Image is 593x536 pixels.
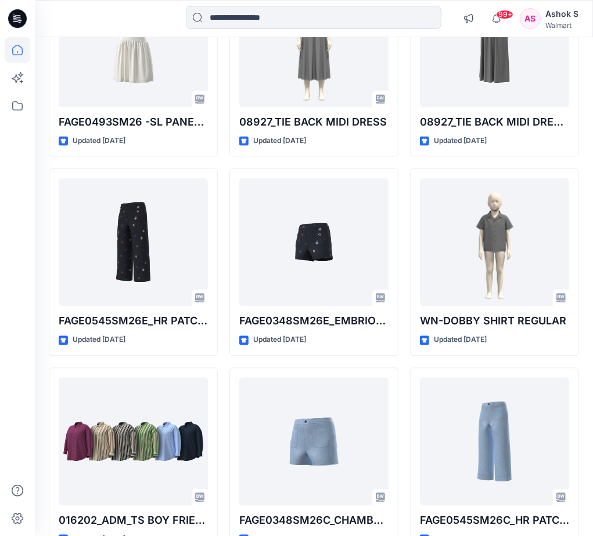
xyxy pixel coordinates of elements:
p: FAGE0545SM26E_HR PATCH POCKET CROPPED WIDE LEG [59,313,208,330]
p: 08927_TIE BACK MIDI DRESS-XL-XXXL [420,115,569,131]
a: WN-DOBBY SHIRT REGULAR [420,178,569,306]
p: Updated [DATE] [73,135,125,148]
p: Updated [DATE] [434,334,487,346]
a: FAGE0545SM26C_HR PATCH POCKET CROPPED WIDE LEG [420,378,569,506]
div: Ashok S [545,7,578,21]
p: Updated [DATE] [434,135,487,148]
a: FAGE0348SM26E_EMBRIODERY TWILL SHORTS [239,178,389,306]
div: Walmart [545,21,578,30]
a: 016202_ADM_TS BOY FRIEN SHIRT [59,378,208,506]
p: FAGE0348SM26C_CHAMBRAY SHORTS [239,513,389,529]
p: Updated [DATE] [73,334,125,346]
p: 016202_ADM_TS BOY FRIEN SHIRT [59,513,208,529]
a: FAGE0348SM26C_CHAMBRAY SHORTS [239,378,389,506]
p: WN-DOBBY SHIRT REGULAR [420,313,569,330]
span: 99+ [496,10,513,19]
p: Updated [DATE] [253,334,306,346]
div: AS [520,8,541,29]
p: FAGE0348SM26E_EMBRIODERY TWILL SHORTS [239,313,389,330]
p: Updated [DATE] [253,135,306,148]
p: 08927_TIE BACK MIDI DRESS [239,115,389,131]
a: FAGE0545SM26E_HR PATCH POCKET CROPPED WIDE LEG [59,178,208,306]
p: FAGE0493SM26 -SL PANELED TIE MINI DRESS [59,115,208,131]
p: FAGE0545SM26C_HR PATCH POCKET CROPPED WIDE LEG [420,513,569,529]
